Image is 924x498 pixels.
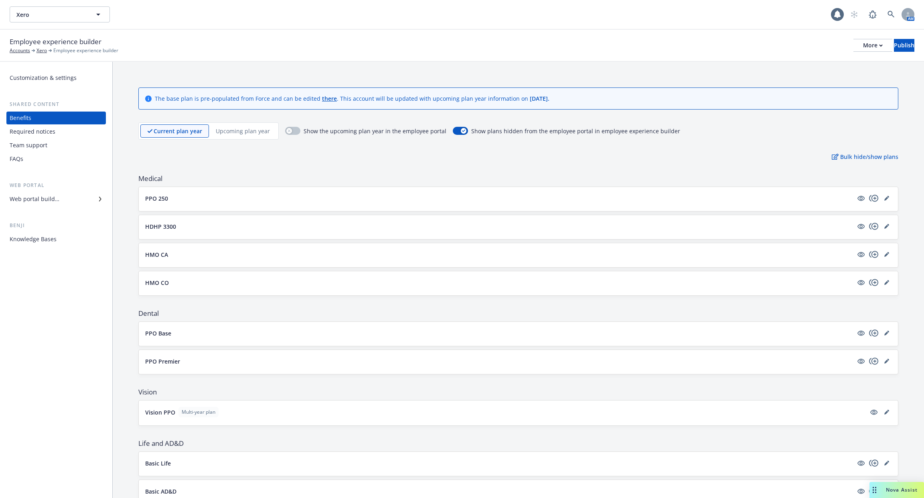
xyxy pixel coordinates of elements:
[145,194,168,203] p: PPO 250
[6,181,106,189] div: Web portal
[145,278,169,287] p: HMO CO
[10,152,23,165] div: FAQs
[869,328,879,338] a: copyPlus
[10,47,30,54] a: Accounts
[304,127,446,135] span: Show the upcoming plan year in the employee portal
[882,278,892,287] a: editPencil
[882,356,892,366] a: editPencil
[856,193,866,203] a: visible
[145,459,853,468] button: Basic Life
[6,139,106,152] a: Team support
[6,100,106,108] div: Shared content
[36,47,47,54] a: Xero
[6,233,106,246] a: Knowledge Bases
[10,71,77,84] div: Customization & settings
[10,125,55,138] div: Required notices
[53,47,118,54] span: Employee experience builder
[856,278,866,287] a: visible
[145,408,175,417] p: Vision PPO
[145,329,171,337] p: PPO Base
[882,222,892,231] a: editPencil
[145,250,853,259] button: HMO CA
[869,278,879,287] a: copyPlus
[869,482,924,498] button: Nova Assist
[856,356,866,366] a: visible
[882,407,892,417] a: editPencil
[882,328,892,338] a: editPencil
[869,356,879,366] a: copyPlus
[10,112,31,124] div: Benefits
[145,487,853,496] button: Basic AD&D
[10,233,57,246] div: Knowledge Bases
[154,127,202,135] p: Current plan year
[6,193,106,205] a: Web portal builder
[10,6,110,22] button: Xero
[216,127,270,135] p: Upcoming plan year
[6,71,106,84] a: Customization & settings
[6,125,106,138] a: Required notices
[869,458,879,468] a: copyPlus
[856,458,866,468] a: visible
[856,328,866,338] a: visible
[145,222,853,231] button: HDHP 3300
[894,39,914,51] div: Publish
[337,95,530,102] span: . This account will be updated with upcoming plan year information on
[145,357,853,366] button: PPO Premier
[138,309,898,318] span: Dental
[856,486,866,496] a: visible
[155,95,322,102] span: The base plan is pre-populated from Force and can be edited
[145,222,176,231] p: HDHP 3300
[863,39,883,51] div: More
[145,487,176,496] p: Basic AD&D
[145,250,168,259] p: HMO CA
[883,6,899,22] a: Search
[530,95,549,102] span: [DATE] .
[6,152,106,165] a: FAQs
[846,6,862,22] a: Start snowing
[145,329,853,337] button: PPO Base
[145,278,853,287] button: HMO CO
[145,194,853,203] button: PPO 250
[138,174,898,183] span: Medical
[138,439,898,448] span: Life and AD&D
[16,10,86,19] span: Xero
[6,222,106,230] div: Benji
[882,250,892,259] a: editPencil
[856,250,866,259] a: visible
[6,112,106,124] a: Benefits
[322,95,337,102] a: there
[182,409,215,416] span: Multi-year plan
[471,127,680,135] span: Show plans hidden from the employee portal in employee experience builder
[869,193,879,203] a: copyPlus
[869,222,879,231] a: copyPlus
[10,139,47,152] div: Team support
[869,482,879,498] div: Drag to move
[865,6,881,22] a: Report a Bug
[886,486,918,493] span: Nova Assist
[10,193,59,205] div: Web portal builder
[853,39,892,52] button: More
[10,37,101,47] span: Employee experience builder
[882,458,892,468] a: editPencil
[832,152,898,161] p: Bulk hide/show plans
[856,222,866,231] a: visible
[869,250,879,259] a: copyPlus
[138,387,898,397] span: Vision
[145,407,866,417] button: Vision PPOMulti-year plan
[894,39,914,52] button: Publish
[869,407,879,417] a: visible
[145,357,180,366] p: PPO Premier
[882,193,892,203] a: editPencil
[145,459,171,468] p: Basic Life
